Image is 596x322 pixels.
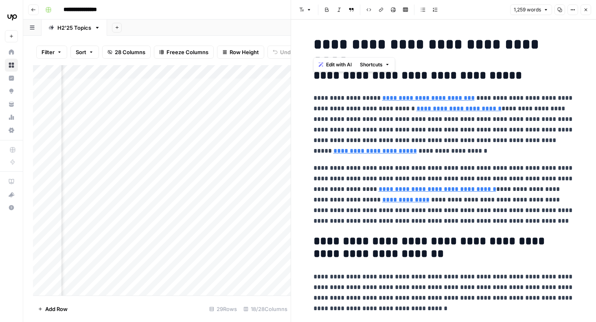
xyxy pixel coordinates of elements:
div: H2'25 Topics [57,24,91,32]
div: 18/28 Columns [240,302,291,315]
span: Freeze Columns [167,48,208,56]
button: Row Height [217,46,264,59]
a: Opportunities [5,85,18,98]
span: Edit with AI [326,61,352,68]
span: Undo [280,48,294,56]
div: What's new? [5,188,18,201]
a: H2'25 Topics [42,20,107,36]
a: Settings [5,124,18,137]
button: Help + Support [5,201,18,214]
button: Freeze Columns [154,46,214,59]
button: Filter [36,46,67,59]
button: Sort [70,46,99,59]
a: Your Data [5,98,18,111]
span: Shortcuts [360,61,383,68]
img: Upwork Logo [5,9,20,24]
button: What's new? [5,188,18,201]
a: Browse [5,59,18,72]
button: Workspace: Upwork [5,7,18,27]
button: Add Row [33,302,72,315]
span: 28 Columns [115,48,145,56]
button: Edit with AI [316,59,355,70]
a: Usage [5,111,18,124]
span: Filter [42,48,55,56]
span: Add Row [45,305,68,313]
span: Row Height [230,48,259,56]
span: Sort [76,48,86,56]
button: Shortcuts [357,59,393,70]
div: 29 Rows [206,302,240,315]
button: Undo [267,46,299,59]
a: Insights [5,72,18,85]
a: AirOps Academy [5,175,18,188]
button: 28 Columns [102,46,151,59]
span: 1,259 words [514,6,541,13]
button: 1,259 words [510,4,552,15]
a: Home [5,46,18,59]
